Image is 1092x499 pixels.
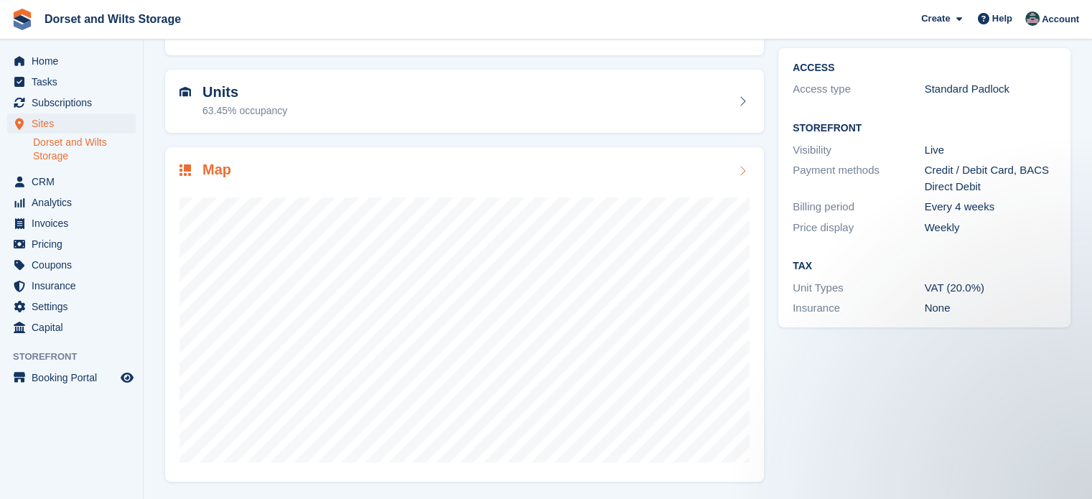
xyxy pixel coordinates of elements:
[7,317,136,337] a: menu
[7,93,136,113] a: menu
[1025,11,1040,26] img: Steph Chick
[165,147,764,482] a: Map
[793,261,1056,272] h2: Tax
[118,369,136,386] a: Preview store
[7,172,136,192] a: menu
[7,192,136,213] a: menu
[179,87,191,97] img: unit-icn-7be61d7bf1b0ce9d3e12c5938cc71ed9869f7b940bace4675aadf7bd6d80202e.svg
[7,113,136,134] a: menu
[32,234,118,254] span: Pricing
[7,255,136,275] a: menu
[11,9,33,30] img: stora-icon-8386f47178a22dfd0bd8f6a31ec36ba5ce8667c1dd55bd0f319d3a0aa187defe.svg
[925,220,1057,236] div: Weekly
[7,234,136,254] a: menu
[793,142,925,159] div: Visibility
[793,62,1056,74] h2: ACCESS
[32,297,118,317] span: Settings
[33,136,136,163] a: Dorset and Wilts Storage
[32,213,118,233] span: Invoices
[925,142,1057,159] div: Live
[32,51,118,71] span: Home
[925,280,1057,297] div: VAT (20.0%)
[32,317,118,337] span: Capital
[32,93,118,113] span: Subscriptions
[32,113,118,134] span: Sites
[7,51,136,71] a: menu
[165,70,764,133] a: Units 63.45% occupancy
[793,300,925,317] div: Insurance
[793,199,925,215] div: Billing period
[793,220,925,236] div: Price display
[7,368,136,388] a: menu
[202,84,287,101] h2: Units
[32,255,118,275] span: Coupons
[925,162,1057,195] div: Credit / Debit Card, BACS Direct Debit
[992,11,1012,26] span: Help
[179,164,191,176] img: map-icn-33ee37083ee616e46c38cad1a60f524a97daa1e2b2c8c0bc3eb3415660979fc1.svg
[32,72,118,92] span: Tasks
[925,300,1057,317] div: None
[7,213,136,233] a: menu
[32,368,118,388] span: Booking Portal
[793,81,925,98] div: Access type
[32,192,118,213] span: Analytics
[925,81,1057,98] div: Standard Padlock
[7,72,136,92] a: menu
[13,350,143,364] span: Storefront
[925,199,1057,215] div: Every 4 weeks
[793,162,925,195] div: Payment methods
[202,103,287,118] div: 63.45% occupancy
[32,276,118,296] span: Insurance
[921,11,950,26] span: Create
[7,297,136,317] a: menu
[793,280,925,297] div: Unit Types
[39,7,187,31] a: Dorset and Wilts Storage
[202,162,231,178] h2: Map
[793,123,1056,134] h2: Storefront
[32,172,118,192] span: CRM
[1042,12,1079,27] span: Account
[7,276,136,296] a: menu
